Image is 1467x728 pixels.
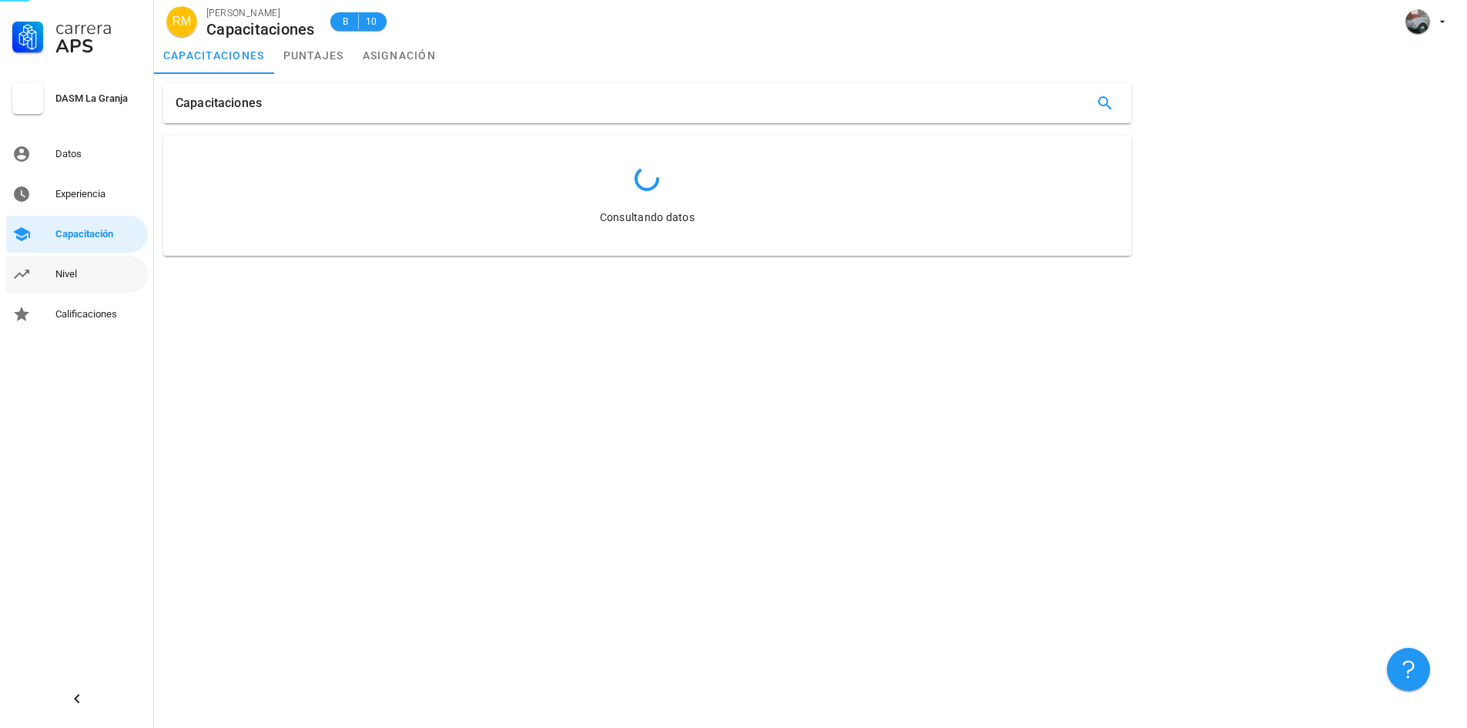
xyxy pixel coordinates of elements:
div: Capacitación [55,228,142,240]
div: Calificaciones [55,308,142,320]
div: Capacitaciones [176,83,262,123]
a: Experiencia [6,176,148,213]
div: avatar [1405,9,1430,34]
a: Nivel [6,256,148,293]
div: APS [55,37,142,55]
span: B [340,14,352,29]
span: RM [172,6,192,37]
div: avatar [166,6,197,37]
a: Capacitación [6,216,148,253]
div: Experiencia [55,188,142,200]
a: asignación [353,37,446,74]
a: Datos [6,136,148,173]
div: [PERSON_NAME] [206,5,315,21]
span: 10 [365,14,377,29]
a: capacitaciones [154,37,274,74]
div: Nivel [55,268,142,280]
div: Datos [55,148,142,160]
div: Carrera [55,18,142,37]
div: Capacitaciones [206,21,315,38]
div: Consultando datos [185,191,1110,225]
a: Calificaciones [6,296,148,333]
div: DASM La Granja [55,92,142,105]
a: puntajes [274,37,353,74]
